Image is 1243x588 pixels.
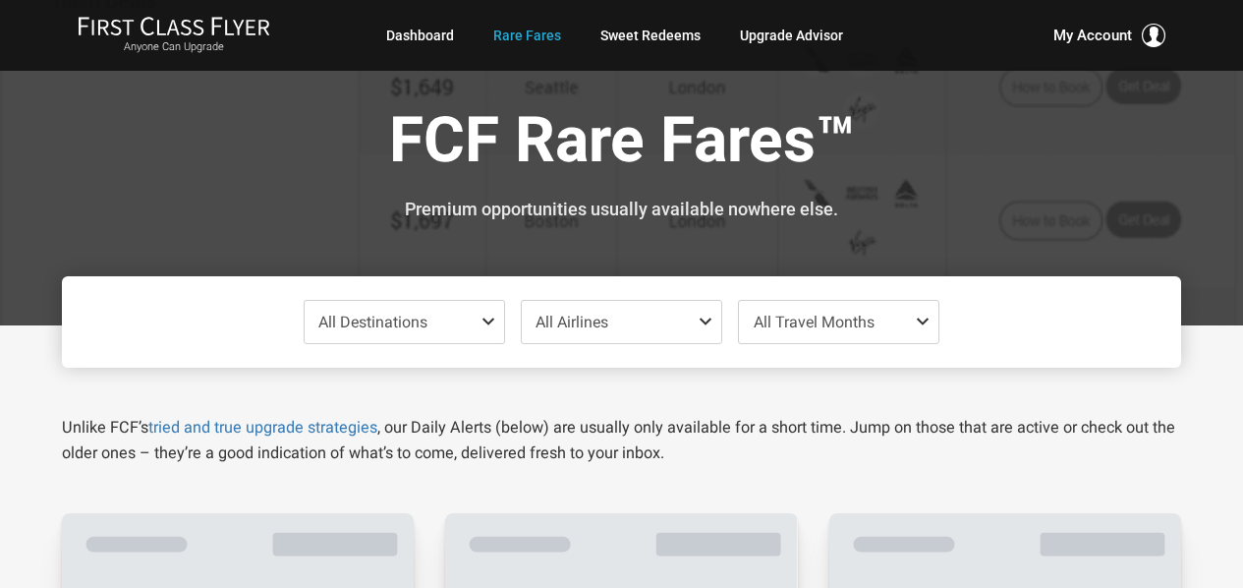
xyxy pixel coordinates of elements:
[754,313,875,331] span: All Travel Months
[1053,24,1165,47] button: My Account
[493,18,561,53] a: Rare Fares
[1053,24,1132,47] span: My Account
[78,40,270,54] small: Anyone Can Upgrade
[77,106,1166,182] h1: FCF Rare Fares™
[386,18,454,53] a: Dashboard
[148,418,377,437] a: tried and true upgrade strategies
[78,16,270,36] img: First Class Flyer
[78,16,270,55] a: First Class FlyerAnyone Can Upgrade
[62,415,1181,466] p: Unlike FCF’s , our Daily Alerts (below) are usually only available for a short time. Jump on thos...
[740,18,843,53] a: Upgrade Advisor
[600,18,701,53] a: Sweet Redeems
[536,313,608,331] span: All Airlines
[77,200,1166,219] h3: Premium opportunities usually available nowhere else.
[318,313,427,331] span: All Destinations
